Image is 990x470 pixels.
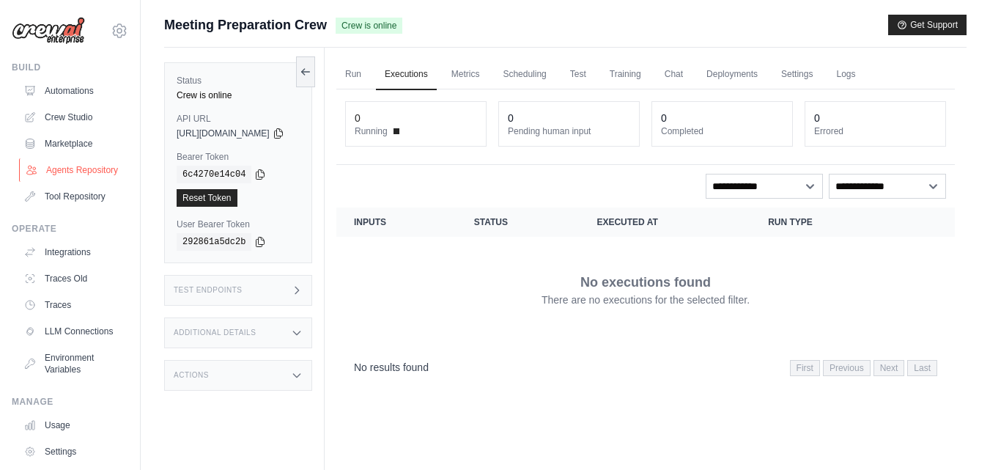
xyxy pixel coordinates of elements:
a: Executions [376,59,437,90]
section: Crew executions table [336,208,955,386]
a: Traces Old [18,267,128,290]
a: Settings [18,440,128,463]
code: 292861a5dc2b [177,233,251,251]
p: No results found [354,360,429,375]
span: First [790,360,820,376]
a: Tool Repository [18,185,128,208]
label: Status [177,75,300,87]
th: Status [457,208,580,237]
a: LLM Connections [18,320,128,343]
label: API URL [177,113,300,125]
a: Test [561,59,595,90]
p: There are no executions for the selected filter. [542,293,750,307]
h3: Actions [174,371,209,380]
span: Running [355,125,388,137]
a: Traces [18,293,128,317]
div: 0 [661,111,667,125]
img: Logo [12,17,85,45]
th: Run Type [750,208,892,237]
h3: Additional Details [174,328,256,337]
span: Last [907,360,937,376]
h3: Test Endpoints [174,286,243,295]
span: Crew is online [336,18,402,34]
a: Automations [18,79,128,103]
span: Meeting Preparation Crew [164,15,327,35]
a: Agents Repository [19,158,130,182]
div: Manage [12,396,128,408]
nav: Pagination [336,348,955,386]
span: [URL][DOMAIN_NAME] [177,128,270,139]
nav: Pagination [790,360,937,376]
div: Build [12,62,128,73]
dt: Completed [661,125,783,137]
th: Inputs [336,208,457,237]
a: Training [601,59,650,90]
p: No executions found [580,272,711,293]
a: Chat [656,59,692,90]
a: Reset Token [177,189,237,207]
a: Integrations [18,240,128,264]
a: Marketplace [18,132,128,155]
div: 0 [355,111,361,125]
a: Metrics [443,59,489,90]
dt: Errored [814,125,937,137]
a: Settings [772,59,821,90]
label: User Bearer Token [177,219,300,230]
a: Environment Variables [18,346,128,381]
a: Crew Studio [18,106,128,129]
dt: Pending human input [508,125,630,137]
button: Get Support [888,15,967,35]
div: 0 [814,111,820,125]
label: Bearer Token [177,151,300,163]
a: Logs [827,59,864,90]
a: Deployments [698,59,766,90]
a: Run [336,59,370,90]
div: Operate [12,223,128,235]
a: Usage [18,414,128,437]
th: Executed at [579,208,750,237]
span: Previous [823,360,871,376]
div: Crew is online [177,89,300,101]
code: 6c4270e14c04 [177,166,251,183]
div: 0 [508,111,514,125]
span: Next [873,360,905,376]
a: Scheduling [494,59,555,90]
